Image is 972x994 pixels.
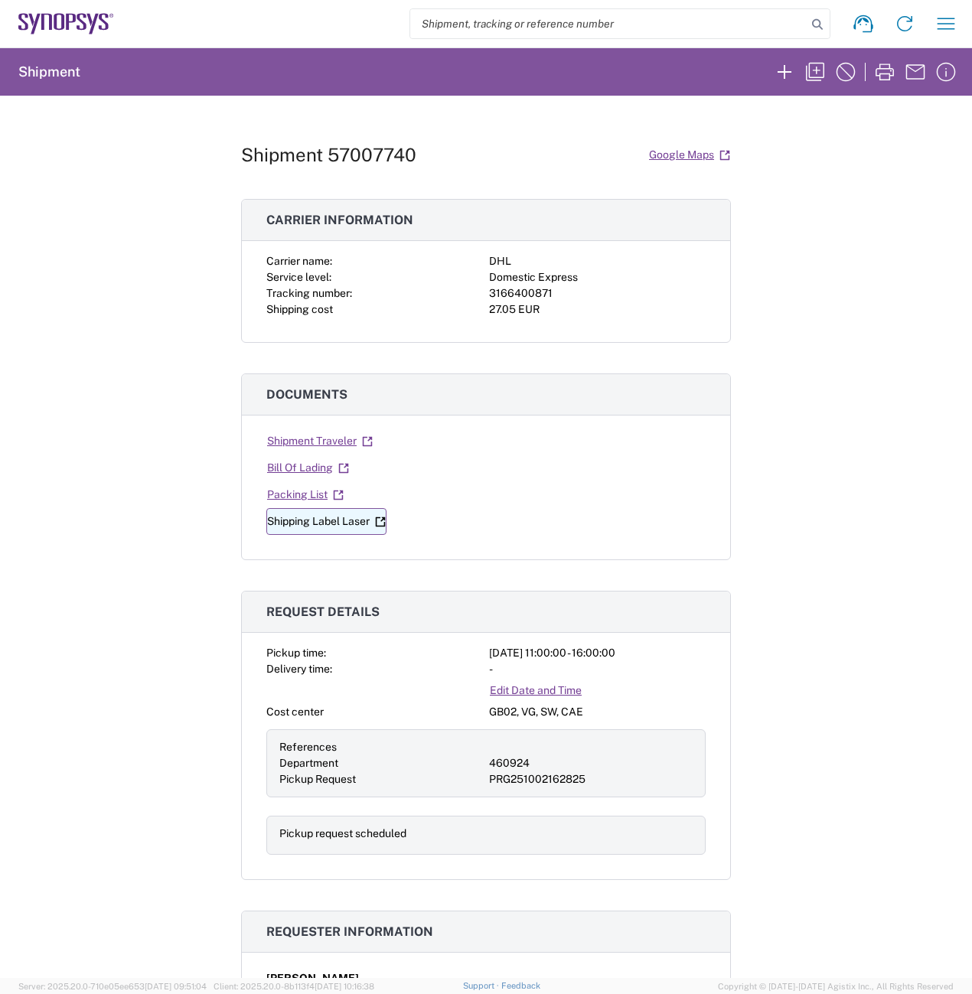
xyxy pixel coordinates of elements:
div: GB02, VG, SW, CAE [489,704,706,720]
span: [PERSON_NAME] [266,970,359,986]
span: [DATE] 10:16:38 [315,982,374,991]
div: Pickup Request [279,771,483,787]
span: Requester information [266,924,433,939]
h2: Shipment [18,63,80,81]
div: Department [279,755,483,771]
div: Domestic Express [489,269,706,285]
a: Google Maps [648,142,731,168]
span: Carrier name: [266,255,332,267]
input: Shipment, tracking or reference number [410,9,807,38]
span: Shipping cost [266,303,333,315]
a: Shipment Traveler [266,428,373,455]
span: Copyright © [DATE]-[DATE] Agistix Inc., All Rights Reserved [718,979,954,993]
span: [DATE] 09:51:04 [145,982,207,991]
div: - [489,661,706,677]
span: Documents [266,387,347,402]
span: Carrier information [266,213,413,227]
span: Pickup time: [266,647,326,659]
a: Feedback [501,981,540,990]
span: Pickup request scheduled [279,827,406,839]
a: Packing List [266,481,344,508]
div: DHL [489,253,706,269]
a: Support [463,981,501,990]
div: [DATE] 11:00:00 - 16:00:00 [489,645,706,661]
a: Bill Of Lading [266,455,350,481]
div: 27.05 EUR [489,301,706,318]
a: Edit Date and Time [489,677,582,704]
div: PRG251002162825 [489,771,693,787]
span: Client: 2025.20.0-8b113f4 [214,982,374,991]
span: Cost center [266,706,324,718]
span: References [279,741,337,753]
span: Server: 2025.20.0-710e05ee653 [18,982,207,991]
div: 3166400871 [489,285,706,301]
span: Tracking number: [266,287,352,299]
span: Request details [266,605,380,619]
div: 460924 [489,755,693,771]
a: Shipping Label Laser [266,508,387,535]
span: Service level: [266,271,331,283]
h1: Shipment 57007740 [241,144,416,166]
span: Delivery time: [266,663,332,675]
